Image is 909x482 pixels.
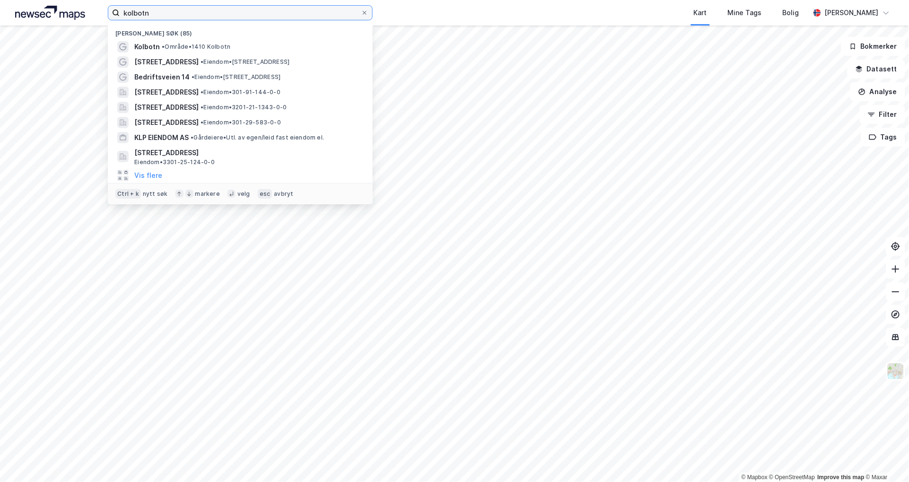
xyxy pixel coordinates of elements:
[15,6,85,20] img: logo.a4113a55bc3d86da70a041830d287a7e.svg
[120,6,361,20] input: Søk på adresse, matrikkel, gårdeiere, leietakere eller personer
[860,105,905,124] button: Filter
[134,117,199,128] span: [STREET_ADDRESS]
[258,189,272,199] div: esc
[162,43,165,50] span: •
[192,73,280,81] span: Eiendom • [STREET_ADDRESS]
[861,128,905,147] button: Tags
[201,119,203,126] span: •
[115,189,141,199] div: Ctrl + k
[191,134,193,141] span: •
[848,60,905,79] button: Datasett
[742,474,768,481] a: Mapbox
[134,147,361,158] span: [STREET_ADDRESS]
[201,104,287,111] span: Eiendom • 3201-21-1343-0-0
[850,82,905,101] button: Analyse
[162,43,230,51] span: Område • 1410 Kolbotn
[134,132,189,143] span: KLP EIENDOM AS
[134,56,199,68] span: [STREET_ADDRESS]
[143,190,168,198] div: nytt søk
[862,437,909,482] iframe: Chat Widget
[192,73,194,80] span: •
[274,190,293,198] div: avbryt
[201,58,289,66] span: Eiendom • [STREET_ADDRESS]
[825,7,879,18] div: [PERSON_NAME]
[201,104,203,111] span: •
[108,22,373,39] div: [PERSON_NAME] søk (85)
[862,437,909,482] div: Kontrollprogram for chat
[201,88,280,96] span: Eiendom • 301-91-144-0-0
[134,158,215,166] span: Eiendom • 3301-25-124-0-0
[694,7,707,18] div: Kart
[201,88,203,96] span: •
[237,190,250,198] div: velg
[887,362,905,380] img: Z
[134,102,199,113] span: [STREET_ADDRESS]
[783,7,799,18] div: Bolig
[191,134,324,141] span: Gårdeiere • Utl. av egen/leid fast eiendom el.
[728,7,762,18] div: Mine Tags
[134,71,190,83] span: Bedriftsveien 14
[201,58,203,65] span: •
[134,170,162,181] button: Vis flere
[769,474,815,481] a: OpenStreetMap
[195,190,220,198] div: markere
[134,41,160,53] span: Kolbotn
[841,37,905,56] button: Bokmerker
[201,119,281,126] span: Eiendom • 301-29-583-0-0
[134,87,199,98] span: [STREET_ADDRESS]
[818,474,865,481] a: Improve this map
